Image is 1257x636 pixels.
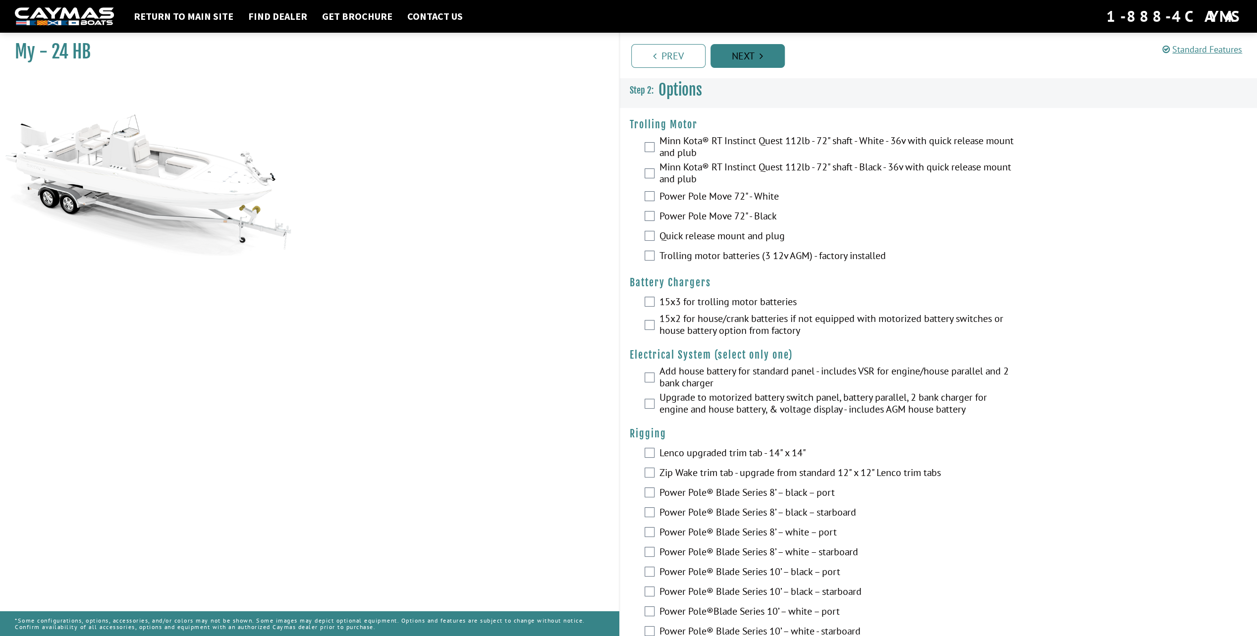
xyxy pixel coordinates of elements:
label: Power Pole® Blade Series 8’ – white – starboard [659,546,1018,560]
label: 15x2 for house/crank batteries if not equipped with motorized battery switches or house battery o... [659,313,1018,339]
img: white-logo-c9c8dbefe5ff5ceceb0f0178aa75bf4bb51f6bca0971e226c86eb53dfe498488.png [15,7,114,26]
div: 1-888-4CAYMAS [1106,5,1242,27]
label: Trolling motor batteries (3 12v AGM) - factory installed [659,250,1018,264]
h4: Rigging [630,427,1248,440]
a: Prev [631,44,706,68]
h1: My - 24 HB [15,41,594,63]
label: Power Pole® Blade Series 10’ – black – starboard [659,585,1018,600]
label: Power Pole Move 72" - White [659,190,1018,205]
h4: Trolling Motor [630,118,1248,131]
label: Power Pole® Blade Series 8’ – black – port [659,486,1018,501]
h4: Battery Chargers [630,276,1248,289]
label: Lenco upgraded trim tab - 14" x 14" [659,447,1018,461]
label: Power Pole® Blade Series 10’ – black – port [659,566,1018,580]
label: Add house battery for standard panel - includes VSR for engine/house parallel and 2 bank charger [659,365,1018,391]
label: Power Pole® Blade Series 8’ – white – port [659,526,1018,540]
h4: Electrical System (select only one) [630,349,1248,361]
a: Get Brochure [317,10,397,23]
a: Contact Us [402,10,468,23]
label: Power Pole® Blade Series 8’ – black – starboard [659,506,1018,521]
a: Standard Features [1162,44,1242,55]
a: Find Dealer [243,10,312,23]
label: Upgrade to motorized battery switch panel, battery parallel, 2 bank charger for engine and house ... [659,391,1018,418]
label: Zip Wake trim tab - upgrade from standard 12" x 12" Lenco trim tabs [659,467,1018,481]
p: *Some configurations, options, accessories, and/or colors may not be shown. Some images may depic... [15,612,604,635]
label: 15x3 for trolling motor batteries [659,296,1018,310]
label: Minn Kota® RT Instinct Quest 112lb - 72" shaft - White - 36v with quick release mount and plub [659,135,1018,161]
label: Power Pole Move 72" - Black [659,210,1018,224]
a: Next [710,44,785,68]
a: Return to main site [129,10,238,23]
label: Minn Kota® RT Instinct Quest 112lb - 72" shaft - Black - 36v with quick release mount and plub [659,161,1018,187]
label: Quick release mount and plug [659,230,1018,244]
label: Power Pole®Blade Series 10’ – white – port [659,605,1018,620]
